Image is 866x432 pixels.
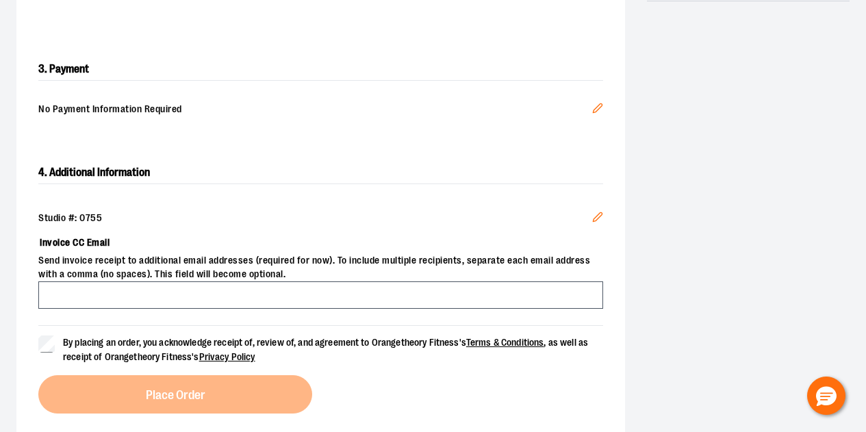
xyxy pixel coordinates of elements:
h2: 3. Payment [38,58,603,81]
span: By placing an order, you acknowledge receipt of, review of, and agreement to Orangetheory Fitness... [63,337,588,362]
label: Invoice CC Email [38,231,603,254]
span: No Payment Information Required [38,103,592,118]
button: Edit [581,201,614,238]
a: Privacy Policy [199,351,255,362]
button: Hello, have a question? Let’s chat. [807,377,845,415]
div: Studio #: 0755 [38,212,603,225]
span: Send invoice receipt to additional email addresses (required for now). To include multiple recipi... [38,254,603,281]
input: By placing an order, you acknowledge receipt of, review of, and agreement to Orangetheory Fitness... [38,335,55,352]
button: Edit [581,92,614,129]
h2: 4. Additional Information [38,162,603,184]
a: Terms & Conditions [466,337,544,348]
